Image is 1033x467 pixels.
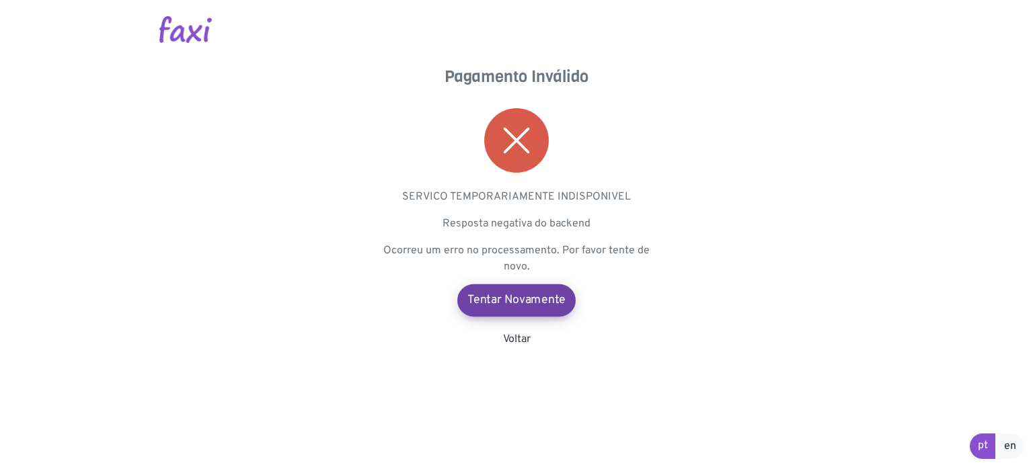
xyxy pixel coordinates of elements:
a: Tentar Novamente [457,284,576,316]
p: Ocorreu um erro no processamento. Por favor tente de novo. [382,243,651,275]
img: error [484,108,549,173]
p: Resposta negativa do backend [382,216,651,232]
p: SERVICO TEMPORARIAMENTE INDISPONIVEL [382,189,651,205]
a: en [995,433,1025,459]
h4: Pagamento Inválido [382,67,651,87]
a: Voltar [503,333,531,346]
a: pt [970,433,996,459]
